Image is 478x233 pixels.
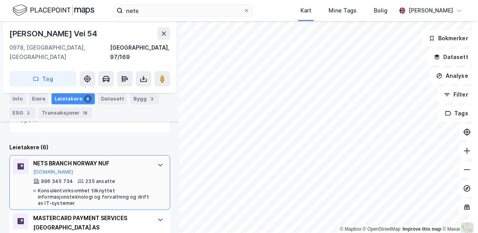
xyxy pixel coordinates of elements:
[439,195,478,233] iframe: Chat Widget
[39,107,92,118] div: Transaksjoner
[300,6,311,15] div: Kart
[329,6,357,15] div: Mine Tags
[123,5,243,16] input: Søk på adresse, matrikkel, gårdeiere, leietakere eller personer
[148,95,156,102] div: 3
[130,93,159,104] div: Bygg
[81,109,89,116] div: 18
[98,93,127,104] div: Datasett
[9,71,76,87] button: Tag
[33,213,149,232] div: MASTERCARD PAYMENT SERVICES [GEOGRAPHIC_DATA] AS
[29,93,48,104] div: Eiere
[33,169,73,175] button: [DOMAIN_NAME]
[9,27,99,40] div: [PERSON_NAME] Vei 54
[33,159,149,168] div: NETS BRANCH NORWAY NUF
[439,106,475,121] button: Tags
[403,226,441,232] a: Improve this map
[9,93,26,104] div: Info
[38,188,149,206] div: Konsulentvirksomhet tilknyttet informasjonsteknologi og forvaltning og drift av IT-systemer
[439,195,478,233] div: Kontrollprogram for chat
[427,49,475,65] button: Datasett
[374,6,387,15] div: Bolig
[363,226,401,232] a: OpenStreetMap
[52,93,95,104] div: Leietakere
[437,87,475,102] button: Filter
[12,4,94,17] img: logo.f888ab2527a4732fd821a326f86c7f29.svg
[422,30,475,46] button: Bokmerker
[25,109,32,116] div: 2
[9,43,110,62] div: 0978, [GEOGRAPHIC_DATA], [GEOGRAPHIC_DATA]
[9,107,36,118] div: ESG
[85,178,115,185] div: 235 ansatte
[409,6,453,15] div: [PERSON_NAME]
[41,178,73,185] div: 996 345 734
[110,43,170,62] div: [GEOGRAPHIC_DATA], 97/169
[340,226,361,232] a: Mapbox
[84,95,92,102] div: 6
[430,68,475,84] button: Analyse
[9,143,170,152] div: Leietakere (6)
